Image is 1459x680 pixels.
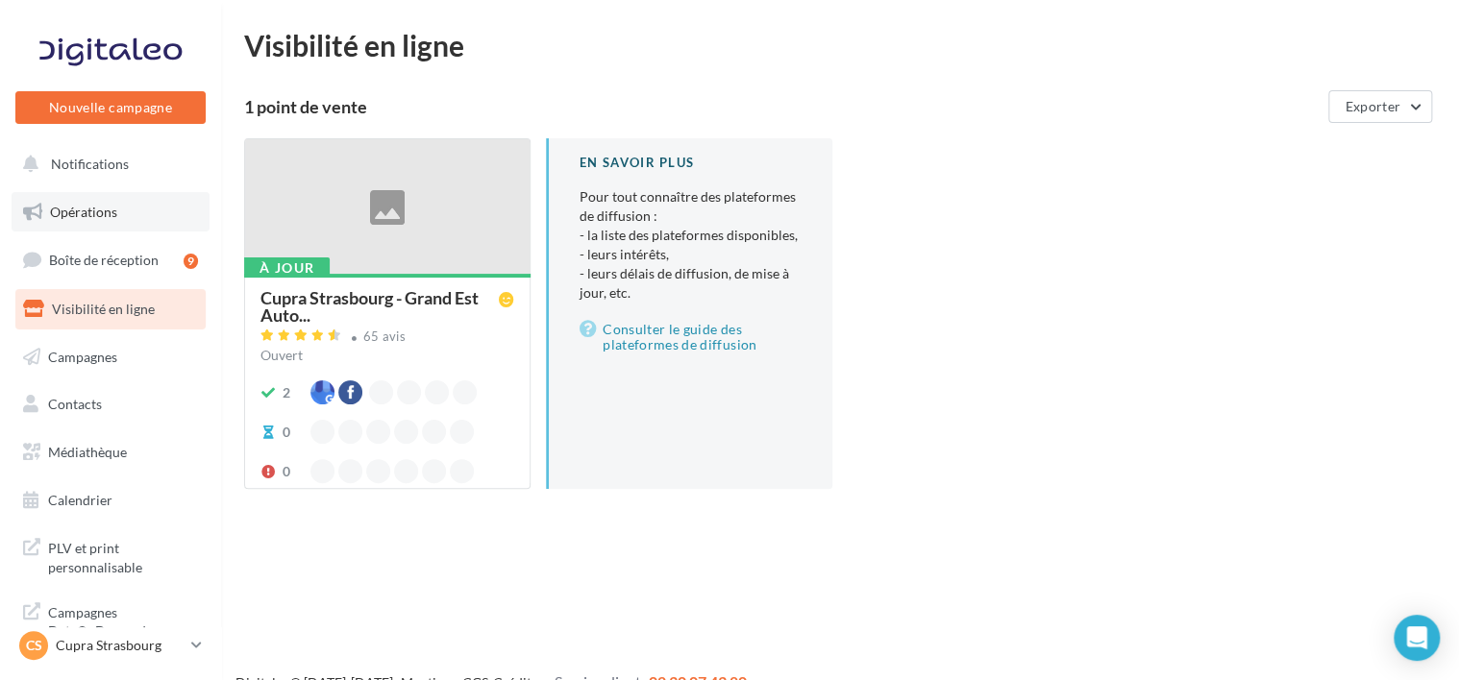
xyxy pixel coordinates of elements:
[363,330,406,343] div: 65 avis
[260,347,303,363] span: Ouvert
[580,264,802,303] li: - leurs délais de diffusion, de mise à jour, etc.
[1394,615,1440,661] div: Open Intercom Messenger
[12,144,202,184] button: Notifications
[12,337,210,377] a: Campagnes
[244,31,1436,60] div: Visibilité en ligne
[1345,98,1400,114] span: Exporter
[26,636,42,655] span: CS
[580,226,802,245] li: - la liste des plateformes disponibles,
[56,636,184,655] p: Cupra Strasbourg
[260,289,499,324] span: Cupra Strasbourg - Grand Est Auto...
[283,423,290,442] div: 0
[49,252,159,268] span: Boîte de réception
[580,154,802,172] div: En savoir plus
[48,599,198,641] span: Campagnes DataOnDemand
[50,204,117,220] span: Opérations
[283,383,290,402] div: 2
[244,257,330,279] div: À jour
[580,187,802,303] p: Pour tout connaître des plateformes de diffusion :
[12,289,210,329] a: Visibilité en ligne
[12,384,210,425] a: Contacts
[48,444,127,460] span: Médiathèque
[15,627,206,664] a: CS Cupra Strasbourg
[12,480,210,521] a: Calendrier
[48,492,112,508] span: Calendrier
[12,432,210,473] a: Médiathèque
[15,91,206,124] button: Nouvelle campagne
[52,301,155,317] span: Visibilité en ligne
[12,592,210,648] a: Campagnes DataOnDemand
[244,98,1321,115] div: 1 point de vente
[283,462,290,481] div: 0
[48,535,198,576] span: PLV et print personnalisable
[12,239,210,280] a: Boîte de réception9
[12,192,210,232] a: Opérations
[1328,90,1432,123] button: Exporter
[580,245,802,264] li: - leurs intérêts,
[260,327,514,350] a: 65 avis
[12,527,210,584] a: PLV et print personnalisable
[51,156,129,172] span: Notifications
[48,348,117,364] span: Campagnes
[48,396,102,412] span: Contacts
[580,318,802,356] a: Consulter le guide des plateformes de diffusion
[184,254,198,269] div: 9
